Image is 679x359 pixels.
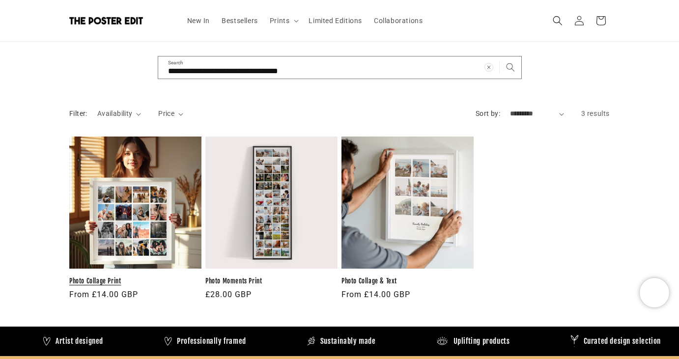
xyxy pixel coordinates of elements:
img: The Poster Edit [69,17,143,25]
summary: Prints [264,10,303,31]
a: Limited Editions [303,10,368,31]
a: Photo Collage Print [69,277,201,285]
span: Prints [270,16,290,25]
summary: Search [547,10,568,31]
h2: Filter: [69,109,87,119]
h4: Uplifting products [451,336,508,346]
label: Sort by: [476,110,500,117]
span: Bestsellers [222,16,258,25]
span: 3 results [581,110,610,117]
h4: Professionally framed [175,336,244,346]
summary: Price [158,109,183,119]
iframe: Chatra live chat [640,278,669,307]
span: Price [158,110,174,117]
span: Availability [97,110,133,117]
a: New In [181,10,216,31]
span: New In [187,16,210,25]
h4: Sustainably made [318,336,373,346]
span: Collaborations [374,16,423,25]
button: Search [500,56,521,78]
a: Collaborations [368,10,428,31]
a: The Poster Edit [66,13,171,28]
a: Photo Moments Print [205,277,338,285]
span: Limited Editions [309,16,362,25]
h4: Curated design selection [581,336,658,346]
a: Photo Collage & Text [341,277,474,285]
summary: Availability (0 selected) [97,109,141,119]
h4: Artist designed [53,336,101,346]
button: Clear search term [478,56,500,78]
a: Bestsellers [216,10,264,31]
